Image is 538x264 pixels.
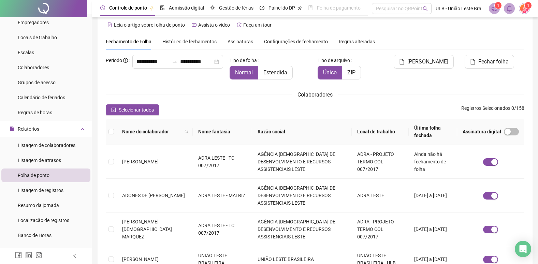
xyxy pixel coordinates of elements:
[198,22,230,28] span: Assista o vídeo
[495,2,501,9] sup: 1
[519,3,529,14] img: 5352
[478,58,509,66] span: Fechar folha
[308,5,313,10] span: book
[122,256,159,262] span: [PERSON_NAME]
[18,218,69,223] span: Localização de registros
[35,252,42,259] span: instagram
[268,5,295,11] span: Painel do DP
[237,23,242,27] span: history
[470,59,476,64] span: file
[18,173,49,178] span: Folha de ponto
[193,179,252,212] td: ADRA LESTE - MATRIZ
[10,127,14,131] span: file
[106,39,151,44] span: Fechamento de Folha
[192,23,197,27] span: youtube
[409,179,457,212] td: [DATE] a [DATE]
[114,22,185,28] span: Leia o artigo sobre folha de ponto
[172,59,177,64] span: swap-right
[122,128,182,135] span: Nome do colaborador
[409,119,457,145] th: Última folha fechada
[399,59,405,64] span: file
[252,179,352,212] td: AGÊNCIA [DEMOGRAPHIC_DATA] DE DESENVOLVIMENTO E RECURSOS ASSISTENCIAIS LESTE
[264,39,328,44] span: Configurações de fechamento
[409,212,457,246] td: [DATE] a [DATE]
[243,22,272,28] span: Faça um tour
[323,69,337,76] span: Único
[298,6,302,10] span: pushpin
[172,59,177,64] span: to
[394,55,454,69] button: [PERSON_NAME]
[18,158,61,163] span: Listagem de atrasos
[228,39,253,44] span: Assinaturas
[185,130,189,134] span: search
[436,5,485,12] span: ULB - União Leste Brasileira
[497,3,499,8] span: 1
[18,126,39,132] span: Relatórios
[263,69,287,76] span: Estendida
[352,212,409,246] td: ADRA - PROJETO TERMO COL 007/2017
[210,5,215,10] span: sun
[525,2,532,9] sup: Atualize o seu contato no menu Meus Dados
[461,104,524,115] span: : 0 / 158
[527,3,529,8] span: 1
[169,5,204,11] span: Admissão digital
[352,179,409,212] td: ADRA LESTE
[461,105,510,111] span: Registros Selecionados
[235,69,253,76] span: Normal
[423,6,428,11] span: search
[18,80,56,85] span: Grupos de acesso
[106,58,122,63] span: Período
[414,151,446,172] span: Ainda não há fechamento de folha
[317,5,361,11] span: Folha de pagamento
[252,145,352,179] td: AGÊNCIA [DEMOGRAPHIC_DATA] DE DESENVOLVIMENTO E RECURSOS ASSISTENCIAIS LESTE
[193,145,252,179] td: ADRA LESTE - TC 007/2017
[260,5,264,10] span: dashboard
[72,253,77,258] span: left
[119,106,154,114] span: Selecionar todos
[491,5,497,12] span: notification
[111,107,116,112] span: check-square
[463,128,501,135] span: Assinatura digital
[107,23,112,27] span: file-text
[160,5,165,10] span: file-done
[352,119,409,145] th: Local de trabalho
[109,5,147,11] span: Controle de ponto
[18,203,59,208] span: Resumo da jornada
[515,241,531,257] div: Open Intercom Messenger
[18,50,34,55] span: Escalas
[18,20,49,25] span: Empregadores
[407,58,448,66] span: [PERSON_NAME]
[123,58,128,63] span: info-circle
[122,219,172,239] span: [PERSON_NAME][DEMOGRAPHIC_DATA] MARQUEZ
[15,252,22,259] span: facebook
[18,233,52,238] span: Banco de Horas
[18,143,75,148] span: Listagem de colaboradores
[193,212,252,246] td: ADRA LESTE - TC 007/2017
[18,65,49,70] span: Colaboradores
[122,193,185,198] span: ADONES DE [PERSON_NAME]
[252,119,352,145] th: Razão social
[106,104,159,115] button: Selecionar todos
[230,57,257,64] span: Tipo de folha
[297,91,333,98] span: Colaboradores
[347,69,355,76] span: ZIP
[150,6,154,10] span: pushpin
[318,57,350,64] span: Tipo de arquivo
[193,119,252,145] th: Nome fantasia
[18,110,52,115] span: Regras de horas
[183,127,190,137] span: search
[352,145,409,179] td: ADRA - PROJETO TERMO COL 007/2017
[339,39,375,44] span: Regras alteradas
[465,55,514,69] button: Fechar folha
[100,5,105,10] span: clock-circle
[18,35,57,40] span: Locais de trabalho
[162,39,217,44] span: Histórico de fechamentos
[252,212,352,246] td: AGÊNCIA [DEMOGRAPHIC_DATA] DE DESENVOLVIMENTO E RECURSOS ASSISTENCIAIS LESTE
[25,252,32,259] span: linkedin
[18,188,63,193] span: Listagem de registros
[122,159,159,164] span: [PERSON_NAME]
[18,95,65,100] span: Calendário de feriados
[219,5,253,11] span: Gestão de férias
[506,5,512,12] span: bell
